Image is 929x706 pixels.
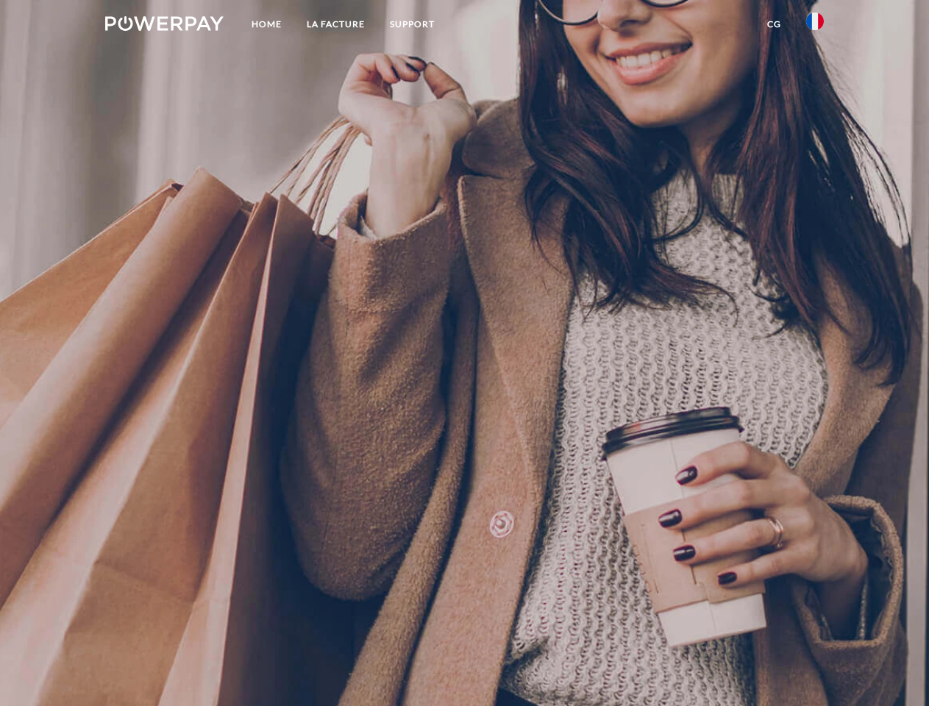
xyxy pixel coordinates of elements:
[377,11,447,38] a: Support
[239,11,294,38] a: Home
[755,11,794,38] a: CG
[294,11,377,38] a: LA FACTURE
[105,16,224,31] img: logo-powerpay-white.svg
[806,13,824,30] img: fr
